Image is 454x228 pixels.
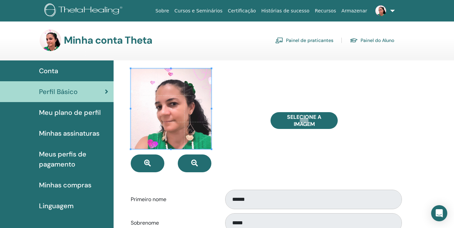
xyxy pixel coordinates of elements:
span: Minhas compras [39,180,91,190]
img: graduation-cap.svg [350,38,358,43]
img: chalkboard-teacher.svg [275,37,283,43]
span: Perfil Básico [39,87,78,97]
a: Histórias de sucesso [259,5,312,17]
span: Meu plano de perfil [39,107,101,118]
span: Linguagem [39,201,74,211]
a: Painel do Aluno [350,35,394,46]
a: Sobre [153,5,172,17]
a: Recursos [312,5,339,17]
label: Primeiro nome [126,193,219,206]
input: Selecione a imagem [300,118,308,123]
img: logo.png [44,3,125,18]
a: Armazenar [339,5,370,17]
div: Open Intercom Messenger [431,205,447,221]
img: default.jpg [40,30,61,51]
a: Painel de praticantes [275,35,333,46]
span: Conta [39,66,58,76]
span: Selecione a imagem [279,113,329,128]
img: default.jpg [375,5,386,16]
span: Minhas assinaturas [39,128,99,138]
h3: Minha conta Theta [64,34,152,46]
span: Meus perfis de pagamento [39,149,108,169]
a: Cursos e Seminários [172,5,225,17]
a: Certificação [225,5,258,17]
